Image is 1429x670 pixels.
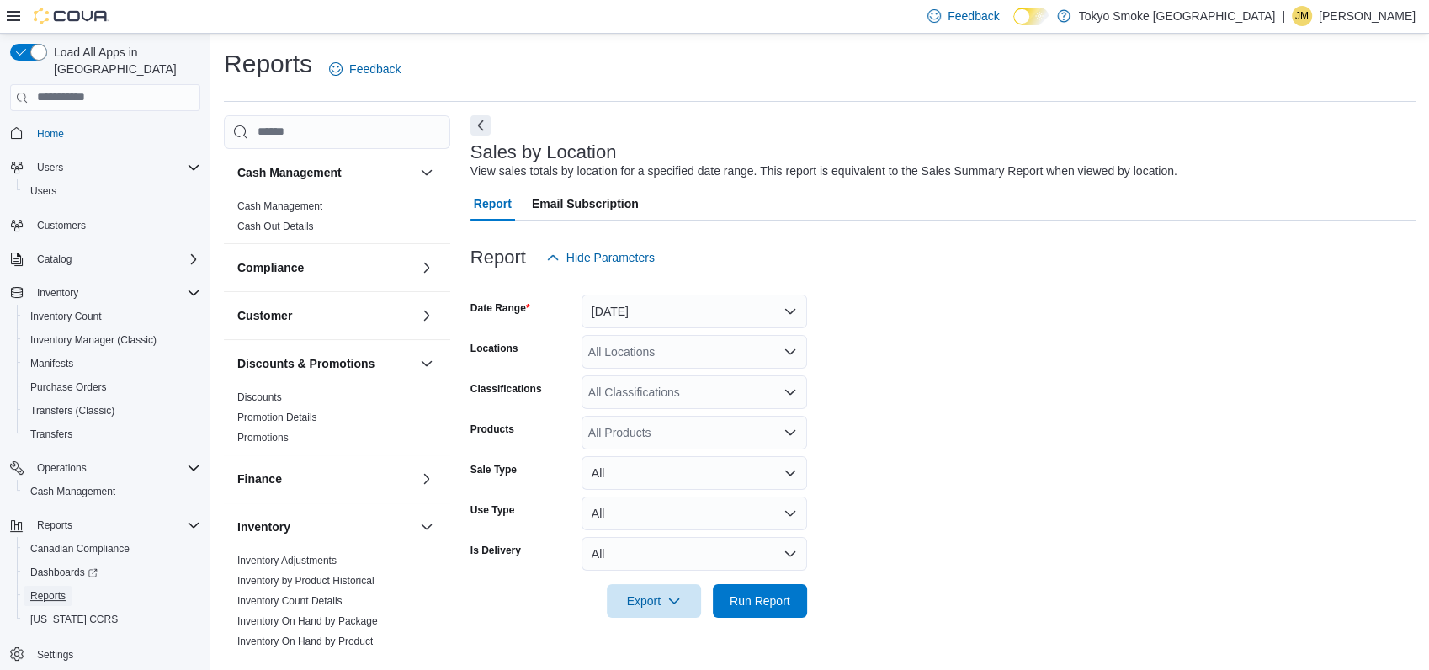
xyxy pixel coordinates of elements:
[713,584,807,618] button: Run Report
[37,219,86,232] span: Customers
[417,517,437,537] button: Inventory
[30,157,70,178] button: Users
[37,286,78,300] span: Inventory
[30,283,200,303] span: Inventory
[470,162,1177,180] div: View sales totals by location for a specified date range. This report is equivalent to the Sales ...
[30,124,71,144] a: Home
[237,615,378,627] a: Inventory On Hand by Package
[47,44,200,77] span: Load All Apps in [GEOGRAPHIC_DATA]
[17,584,207,608] button: Reports
[24,609,200,630] span: Washington CCRS
[30,613,118,626] span: [US_STATE] CCRS
[30,157,200,178] span: Users
[30,249,78,269] button: Catalog
[17,399,207,423] button: Transfers (Classic)
[237,471,413,487] button: Finance
[1292,6,1312,26] div: Jordan McDonald
[784,426,797,439] button: Open list of options
[24,586,72,606] a: Reports
[17,480,207,503] button: Cash Management
[470,503,514,517] label: Use Type
[30,184,56,198] span: Users
[237,518,290,535] h3: Inventory
[30,283,85,303] button: Inventory
[617,584,691,618] span: Export
[1013,8,1049,25] input: Dark Mode
[237,199,322,213] span: Cash Management
[17,537,207,561] button: Canadian Compliance
[3,281,207,305] button: Inventory
[17,352,207,375] button: Manifests
[24,609,125,630] a: [US_STATE] CCRS
[24,306,200,327] span: Inventory Count
[24,181,63,201] a: Users
[237,635,373,648] span: Inventory On Hand by Product
[24,562,104,582] a: Dashboards
[237,221,314,232] a: Cash Out Details
[237,391,282,404] span: Discounts
[24,481,200,502] span: Cash Management
[582,497,807,530] button: All
[24,354,200,374] span: Manifests
[349,61,401,77] span: Feedback
[237,518,413,535] button: Inventory
[37,161,63,174] span: Users
[30,515,200,535] span: Reports
[24,424,200,444] span: Transfers
[30,485,115,498] span: Cash Management
[30,215,200,236] span: Customers
[237,391,282,403] a: Discounts
[30,123,200,144] span: Home
[30,566,98,579] span: Dashboards
[224,387,450,455] div: Discounts & Promotions
[24,481,122,502] a: Cash Management
[237,471,282,487] h3: Finance
[237,307,413,324] button: Customer
[24,354,80,374] a: Manifests
[237,220,314,233] span: Cash Out Details
[470,142,617,162] h3: Sales by Location
[470,115,491,136] button: Next
[17,328,207,352] button: Inventory Manager (Classic)
[224,47,312,81] h1: Reports
[3,156,207,179] button: Users
[1282,6,1285,26] p: |
[37,461,87,475] span: Operations
[30,515,79,535] button: Reports
[24,306,109,327] a: Inventory Count
[34,8,109,24] img: Cova
[24,539,200,559] span: Canadian Compliance
[24,377,200,397] span: Purchase Orders
[237,594,343,608] span: Inventory Count Details
[30,458,93,478] button: Operations
[17,375,207,399] button: Purchase Orders
[539,241,661,274] button: Hide Parameters
[17,561,207,584] a: Dashboards
[474,187,512,221] span: Report
[322,52,407,86] a: Feedback
[30,357,73,370] span: Manifests
[237,574,375,588] span: Inventory by Product Historical
[24,539,136,559] a: Canadian Compliance
[3,121,207,146] button: Home
[237,555,337,566] a: Inventory Adjustments
[237,431,289,444] span: Promotions
[237,575,375,587] a: Inventory by Product Historical
[30,643,200,664] span: Settings
[237,164,342,181] h3: Cash Management
[784,386,797,399] button: Open list of options
[3,247,207,271] button: Catalog
[17,423,207,446] button: Transfers
[237,595,343,607] a: Inventory Count Details
[532,187,639,221] span: Email Subscription
[237,307,292,324] h3: Customer
[417,469,437,489] button: Finance
[17,608,207,631] button: [US_STATE] CCRS
[948,8,999,24] span: Feedback
[417,162,437,183] button: Cash Management
[237,635,373,647] a: Inventory On Hand by Product
[784,345,797,359] button: Open list of options
[1319,6,1416,26] p: [PERSON_NAME]
[237,259,413,276] button: Compliance
[470,301,530,315] label: Date Range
